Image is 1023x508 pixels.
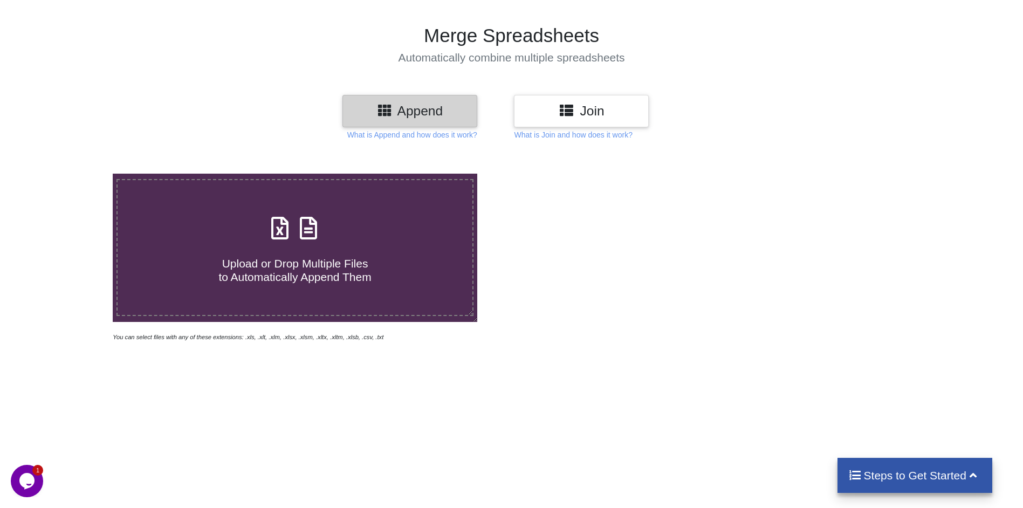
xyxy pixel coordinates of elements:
[113,334,383,340] i: You can select files with any of these extensions: .xls, .xlt, .xlm, .xlsx, .xlsm, .xltx, .xltm, ...
[11,465,45,497] iframe: chat widget
[514,129,632,140] p: What is Join and how does it work?
[522,103,641,119] h3: Join
[848,469,981,482] h4: Steps to Get Started
[347,129,477,140] p: What is Append and how does it work?
[351,103,469,119] h3: Append
[218,257,371,283] span: Upload or Drop Multiple Files to Automatically Append Them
